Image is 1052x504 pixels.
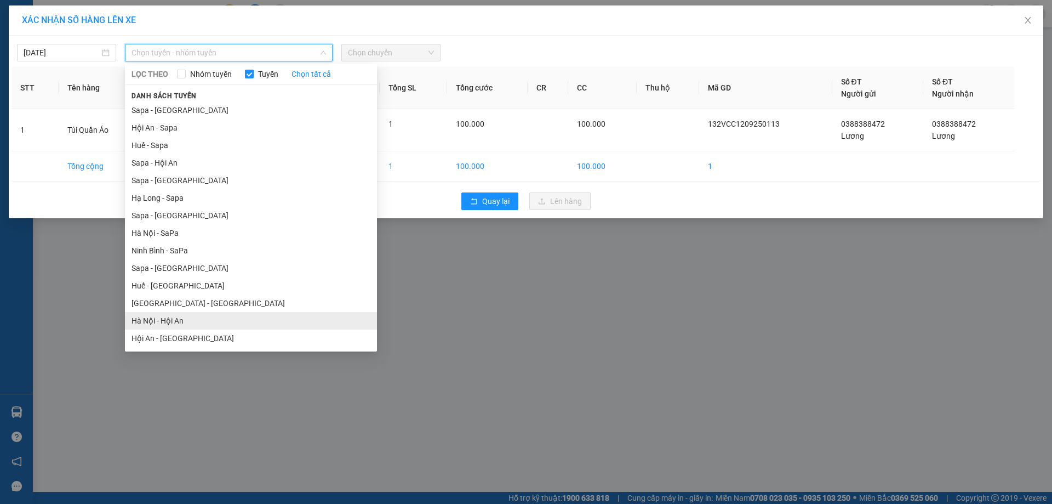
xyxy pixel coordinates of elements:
span: Quay lại [482,195,510,207]
span: 100.000 [577,120,605,128]
th: STT [12,67,59,109]
span: 100.000 [456,120,484,128]
span: 1 [388,120,393,128]
th: Tổng cước [447,67,528,109]
span: Chọn tuyến - nhóm tuyến [131,44,326,61]
li: Huế - [GEOGRAPHIC_DATA] [125,277,377,295]
td: 100.000 [447,151,528,182]
button: Close [1013,5,1043,36]
span: rollback [470,197,478,206]
li: [GEOGRAPHIC_DATA] - [GEOGRAPHIC_DATA] [125,295,377,312]
span: Số ĐT [841,77,862,86]
td: 1 [12,109,59,151]
span: Nhóm tuyến [186,68,236,80]
td: Tổng cộng [59,151,146,182]
th: Mã GD [699,67,832,109]
span: Tuyến [254,68,283,80]
li: Hạ Long - Sapa [125,189,377,207]
span: XÁC NHẬN SỐ HÀNG LÊN XE [22,15,136,25]
span: 132VCC1209250113 [708,120,780,128]
li: Sapa - [GEOGRAPHIC_DATA] [125,207,377,224]
li: Ninh Bình - SaPa [125,242,377,259]
span: close [1024,16,1032,25]
td: 100.000 [568,151,637,182]
span: Số ĐT [932,77,953,86]
td: 1 [699,151,832,182]
input: 12/09/2025 [24,47,100,59]
a: Chọn tất cả [291,68,331,80]
button: rollbackQuay lại [461,192,518,210]
th: Thu hộ [637,67,699,109]
th: CR [528,67,568,109]
span: 0388388472 [932,120,976,128]
span: down [320,49,327,56]
span: Lương [841,132,864,140]
span: Người nhận [932,89,974,98]
th: CC [568,67,637,109]
li: Sapa - [GEOGRAPHIC_DATA] [125,101,377,119]
th: Tổng SL [380,67,447,109]
span: Lương [932,132,955,140]
li: Sapa - Hội An [125,154,377,172]
li: Hà Nội - SaPa [125,224,377,242]
span: LỌC THEO [131,68,168,80]
span: Danh sách tuyến [125,91,203,101]
th: Tên hàng [59,67,146,109]
span: Người gửi [841,89,876,98]
li: Hội An - Sapa [125,119,377,137]
td: Túi Quần Áo [59,109,146,151]
li: Hà Nội - Hội An [125,312,377,330]
td: 1 [380,151,447,182]
span: Chọn chuyến [348,44,434,61]
button: uploadLên hàng [529,192,591,210]
li: Hội An - [GEOGRAPHIC_DATA] [125,330,377,347]
li: Huế - Sapa [125,137,377,154]
li: Sapa - [GEOGRAPHIC_DATA] [125,172,377,189]
li: Sapa - [GEOGRAPHIC_DATA] [125,259,377,277]
span: 0388388472 [841,120,885,128]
